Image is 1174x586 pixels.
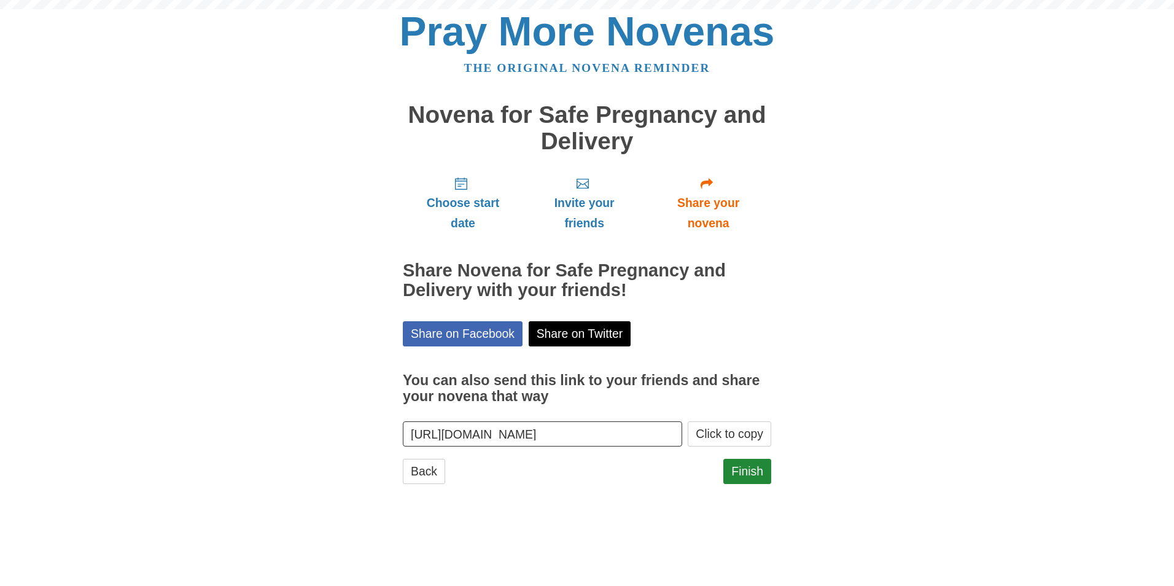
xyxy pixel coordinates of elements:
[403,166,523,240] a: Choose start date
[535,193,633,233] span: Invite your friends
[403,102,771,154] h1: Novena for Safe Pregnancy and Delivery
[523,166,645,240] a: Invite your friends
[400,9,775,54] a: Pray More Novenas
[464,61,710,74] a: The original novena reminder
[403,459,445,484] a: Back
[658,193,759,233] span: Share your novena
[645,166,771,240] a: Share your novena
[403,321,523,346] a: Share on Facebook
[403,373,771,404] h3: You can also send this link to your friends and share your novena that way
[529,321,631,346] a: Share on Twitter
[415,193,511,233] span: Choose start date
[403,261,771,300] h2: Share Novena for Safe Pregnancy and Delivery with your friends!
[688,421,771,447] button: Click to copy
[723,459,771,484] a: Finish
